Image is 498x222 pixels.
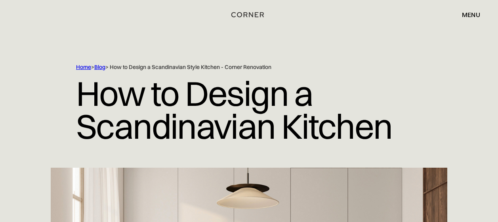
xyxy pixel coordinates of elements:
[76,71,422,149] h1: How to Design a Scandinavian Kitchen
[232,10,265,20] a: home
[454,8,480,21] div: menu
[462,11,480,18] div: menu
[76,63,422,71] div: > > How to Design a Scandinavian Style Kitchen - Corner Renovation
[94,63,105,71] a: Blog
[76,63,91,71] a: Home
